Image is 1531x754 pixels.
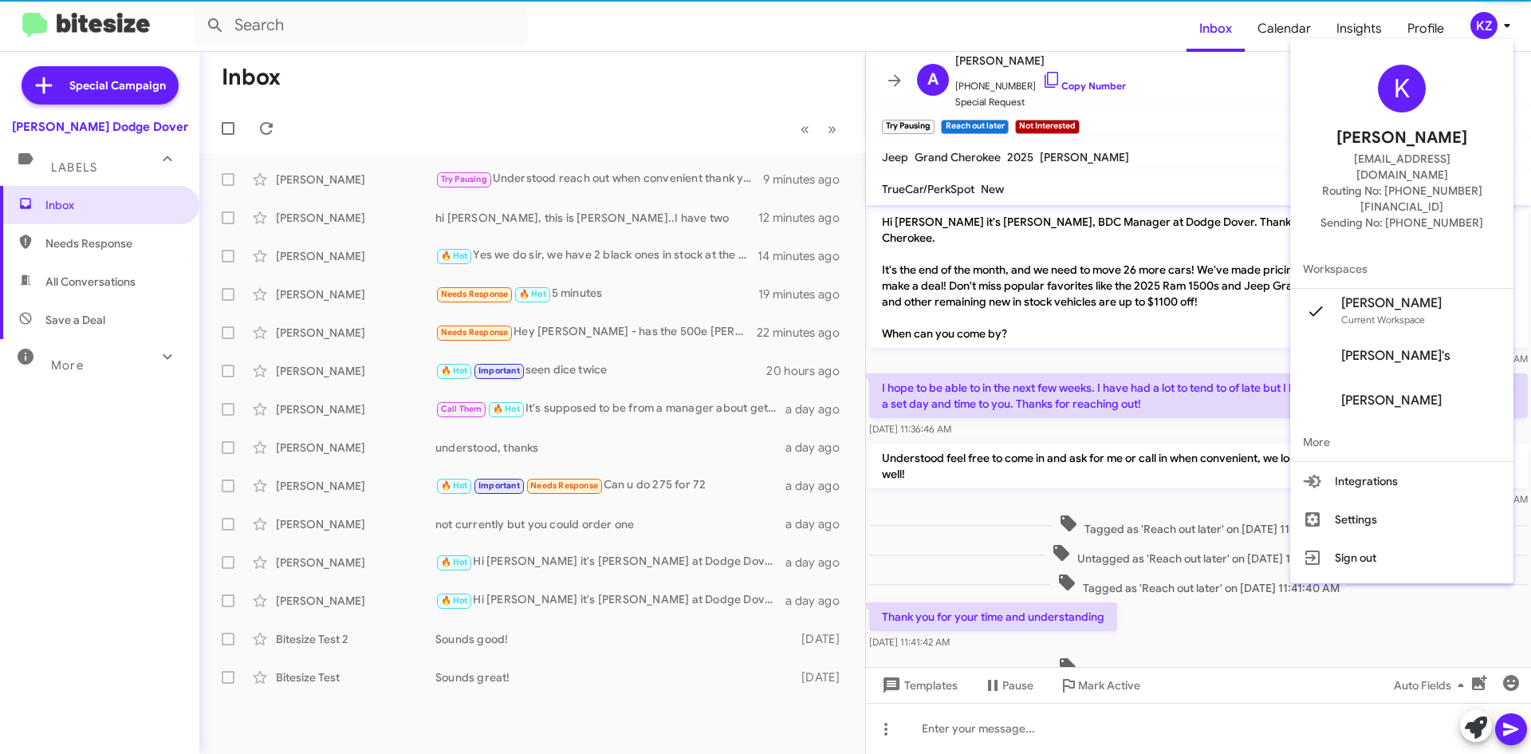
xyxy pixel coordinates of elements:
span: More [1290,423,1513,461]
span: [PERSON_NAME]'s [1341,348,1450,364]
span: Workspaces [1290,250,1513,288]
span: [PERSON_NAME] [1341,295,1442,311]
button: Sign out [1290,539,1513,577]
span: [EMAIL_ADDRESS][DOMAIN_NAME] [1309,151,1494,183]
span: [PERSON_NAME] [1341,393,1442,409]
span: Routing No: [PHONE_NUMBER][FINANCIAL_ID] [1309,183,1494,215]
span: Current Workspace [1341,314,1425,326]
span: Sending No: [PHONE_NUMBER] [1320,215,1483,231]
div: K [1378,65,1426,113]
span: [PERSON_NAME] [1336,125,1467,151]
button: Settings [1290,500,1513,539]
button: Integrations [1290,462,1513,500]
